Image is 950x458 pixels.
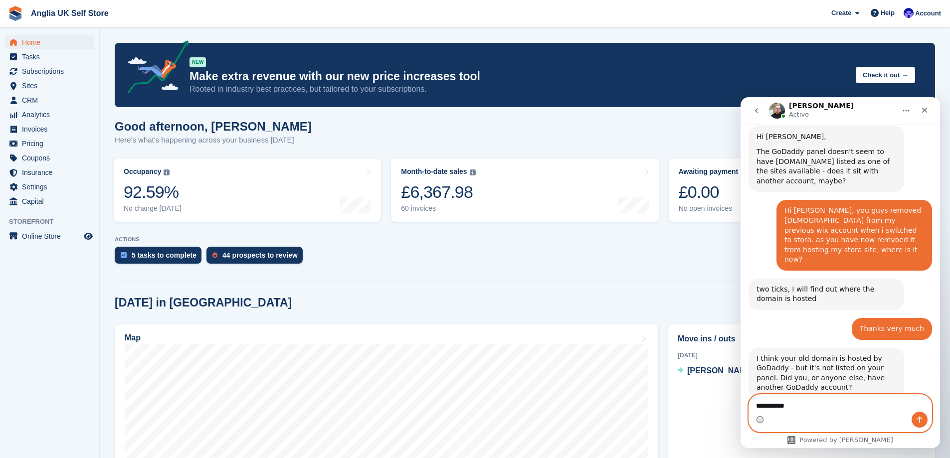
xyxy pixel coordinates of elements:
[5,50,94,64] a: menu
[8,6,23,21] img: stora-icon-8386f47178a22dfd0bd8f6a31ec36ba5ce8667c1dd55bd0f319d3a0aa187defe.svg
[915,8,941,18] span: Account
[114,158,381,222] a: Occupancy 92.59% No change [DATE]
[115,120,312,133] h1: Good afternoon, [PERSON_NAME]
[115,247,206,269] a: 5 tasks to complete
[401,167,467,176] div: Month-to-date sales
[22,64,82,78] span: Subscriptions
[741,97,940,448] iframe: To enrich screen reader interactions, please activate Accessibility in Grammarly extension settings
[115,236,935,243] p: ACTIONS
[22,229,82,243] span: Online Store
[119,40,189,97] img: price-adjustments-announcement-icon-8257ccfd72463d97f412b2fc003d46551f7dbcb40ab6d574587a9cd5c0d94...
[391,158,658,222] a: Month-to-date sales £6,367.98 60 invoices
[401,182,475,202] div: £6,367.98
[678,365,766,378] a: [PERSON_NAME] 26
[5,35,94,49] a: menu
[678,333,926,345] h2: Move ins / outs
[401,204,475,213] div: 60 invoices
[22,137,82,151] span: Pricing
[679,182,747,202] div: £0.00
[5,137,94,151] a: menu
[27,5,113,21] a: Anglia UK Self Store
[679,167,739,176] div: Awaiting payment
[470,169,476,175] img: icon-info-grey-7440780725fd019a000dd9b08b2336e03edf1995a4989e88bcd33f0948082b44.svg
[22,151,82,165] span: Coupons
[190,57,206,67] div: NEW
[678,351,926,360] div: [DATE]
[22,165,82,179] span: Insurance
[22,93,82,107] span: CRM
[190,84,848,95] p: Rooted in industry best practices, but tailored to your subscriptions.
[124,167,161,176] div: Occupancy
[679,204,747,213] div: No open invoices
[82,230,94,242] a: Preview store
[22,194,82,208] span: Capital
[124,204,182,213] div: No change [DATE]
[5,165,94,179] a: menu
[5,229,94,243] a: menu
[687,366,754,375] span: [PERSON_NAME]
[5,122,94,136] a: menu
[121,252,127,258] img: task-75834270c22a3079a89374b754ae025e5fb1db73e45f91037f5363f120a921f8.svg
[5,64,94,78] a: menu
[881,8,895,18] span: Help
[22,50,82,64] span: Tasks
[206,247,308,269] a: 44 prospects to review
[9,217,99,227] span: Storefront
[831,8,851,18] span: Create
[190,69,848,84] p: Make extra revenue with our new price increases tool
[125,333,141,342] h2: Map
[212,252,217,258] img: prospect-51fa495bee0391a8d652442698ab0144808aea92771e9ea1ae160a38d050c398.svg
[5,108,94,122] a: menu
[115,135,312,146] p: Here's what's happening across your business [DATE]
[5,93,94,107] a: menu
[22,108,82,122] span: Analytics
[22,180,82,194] span: Settings
[904,8,914,18] img: Lewis Scotney
[856,67,915,83] button: Check it out →
[5,194,94,208] a: menu
[124,182,182,202] div: 92.59%
[222,251,298,259] div: 44 prospects to review
[5,79,94,93] a: menu
[5,180,94,194] a: menu
[164,169,170,175] img: icon-info-grey-7440780725fd019a000dd9b08b2336e03edf1995a4989e88bcd33f0948082b44.svg
[669,158,936,222] a: Awaiting payment £0.00 No open invoices
[22,35,82,49] span: Home
[22,122,82,136] span: Invoices
[132,251,196,259] div: 5 tasks to complete
[5,151,94,165] a: menu
[115,296,292,309] h2: [DATE] in [GEOGRAPHIC_DATA]
[22,79,82,93] span: Sites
